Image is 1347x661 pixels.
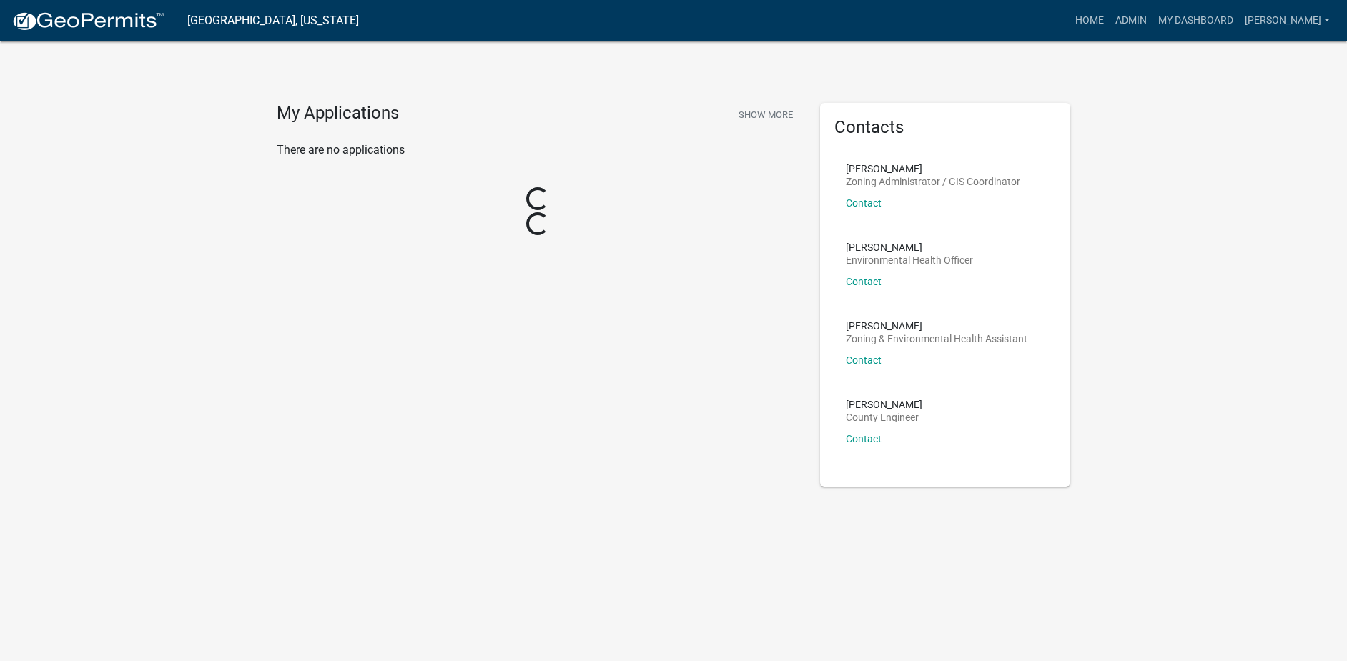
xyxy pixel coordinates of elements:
[1153,7,1239,34] a: My Dashboard
[846,399,922,409] p: [PERSON_NAME]
[277,103,399,124] h4: My Applications
[846,433,882,444] a: Contact
[846,412,922,422] p: County Engineer
[1239,7,1336,34] a: [PERSON_NAME]
[187,9,359,33] a: [GEOGRAPHIC_DATA], [US_STATE]
[277,141,799,159] p: There are no applications
[834,117,1056,138] h5: Contacts
[846,164,1020,174] p: [PERSON_NAME]
[846,177,1020,187] p: Zoning Administrator / GIS Coordinator
[846,255,973,265] p: Environmental Health Officer
[733,103,799,126] button: Show More
[846,242,973,252] p: [PERSON_NAME]
[846,321,1027,331] p: [PERSON_NAME]
[846,354,882,366] a: Contact
[1070,7,1110,34] a: Home
[846,197,882,209] a: Contact
[846,276,882,287] a: Contact
[846,334,1027,344] p: Zoning & Environmental Health Assistant
[1110,7,1153,34] a: Admin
